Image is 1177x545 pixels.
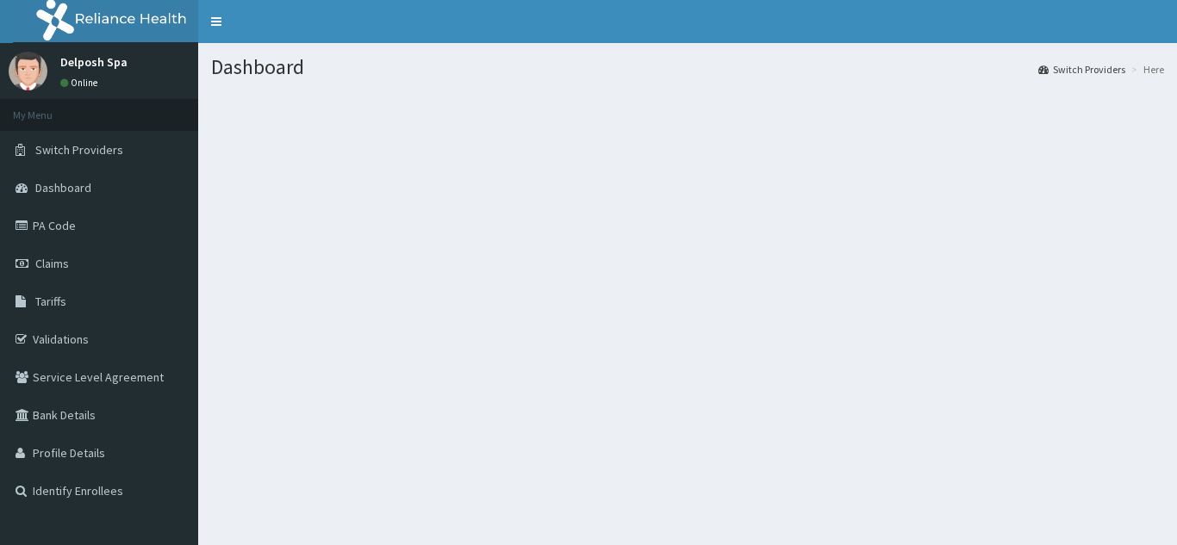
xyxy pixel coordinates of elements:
[211,56,1164,78] h1: Dashboard
[60,77,102,89] a: Online
[60,56,128,68] p: Delposh Spa
[35,142,123,158] span: Switch Providers
[35,256,69,271] span: Claims
[9,52,47,90] img: User Image
[35,180,91,195] span: Dashboard
[1038,62,1125,77] a: Switch Providers
[35,294,66,309] span: Tariffs
[1127,62,1164,77] li: Here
